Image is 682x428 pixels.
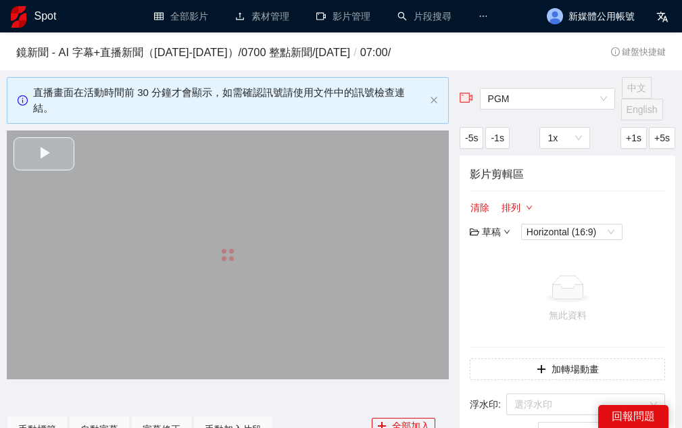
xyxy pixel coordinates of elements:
img: logo [11,6,26,28]
button: +5s [649,127,675,149]
span: down [504,229,510,235]
span: 中文 [627,82,646,93]
a: upload素材管理 [235,11,289,22]
span: info-circle [611,47,620,56]
button: 清除 [470,199,490,216]
span: 鍵盤快捷鍵 [611,47,666,57]
span: close [430,96,438,104]
span: +5s [654,130,670,145]
span: info-circle [18,95,28,105]
span: 1x [547,128,582,148]
span: video-camera [460,91,473,105]
div: 回報問題 [598,405,668,428]
span: 浮水印 : [470,397,501,412]
button: plus加轉場動畫 [470,358,665,380]
span: -5s [465,130,478,145]
button: +1s [620,127,647,149]
img: avatar [547,8,563,24]
button: -5s [460,127,483,149]
span: / [350,46,360,58]
h3: 鏡新聞 - AI 字幕+直播新聞（[DATE]-[DATE]） / 0700 整點新聞 / [DATE] 07:00 / [16,44,472,62]
span: plus [537,364,546,375]
button: close [430,96,438,105]
button: -1s [485,127,509,149]
span: +1s [626,130,641,145]
a: video-camera影片管理 [316,11,370,22]
div: 草稿 [470,224,510,239]
a: search片段搜尋 [397,11,452,22]
div: 直播畫面在活動時間前 30 分鐘才會顯示，如需確認訊號請使用文件中的訊號檢查連結。 [33,85,424,116]
button: 排列down [501,199,533,216]
h4: 影片剪輯區 [470,166,665,183]
span: -1s [491,130,504,145]
span: down [526,204,533,212]
span: Horizontal (16:9) [527,224,617,239]
span: PGM [488,89,607,109]
a: table全部影片 [154,11,208,22]
span: ellipsis [479,11,488,21]
span: folder-open [470,227,479,237]
span: English [627,104,658,115]
div: 無此資料 [475,308,660,323]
